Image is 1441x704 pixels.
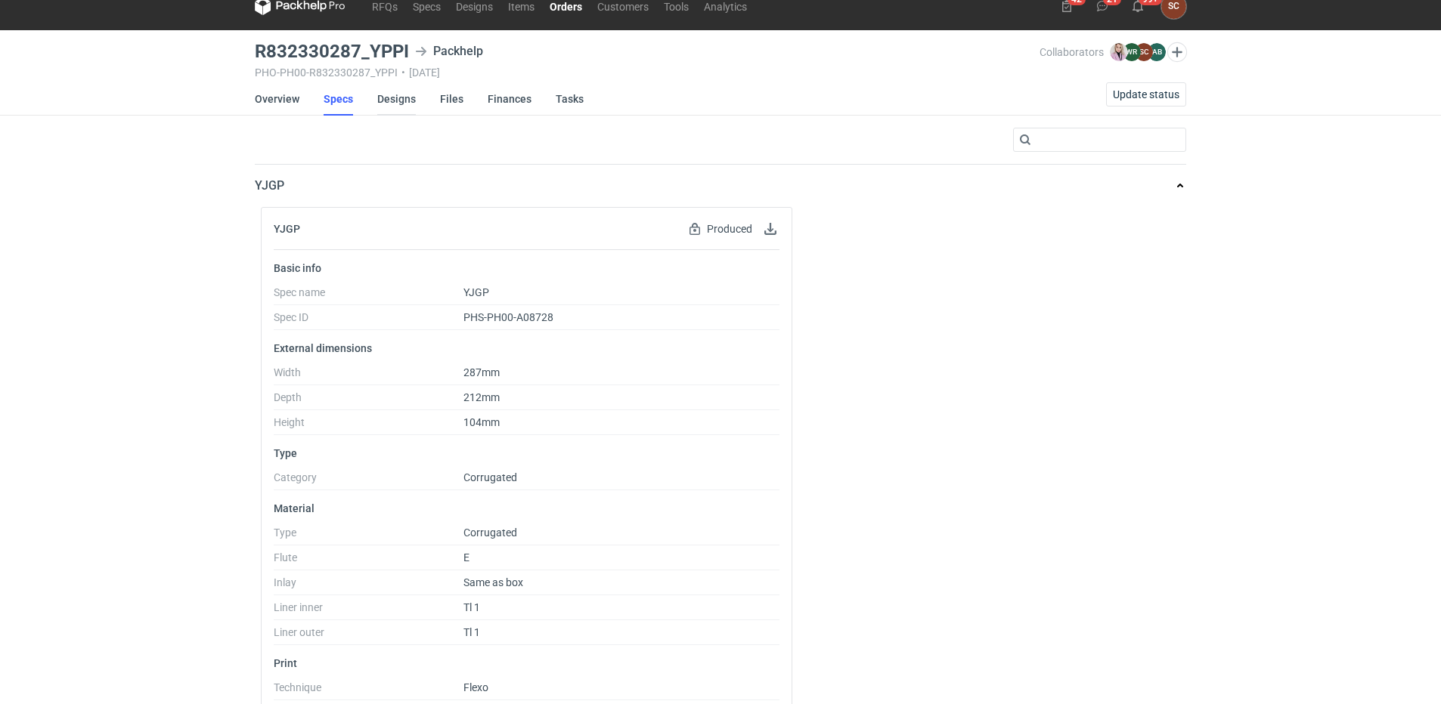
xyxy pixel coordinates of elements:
[255,42,409,60] h3: R832330287_YPPI
[488,82,531,116] a: Finances
[324,82,353,116] a: Specs
[274,626,463,645] dt: Liner outer
[274,366,463,385] dt: Width
[463,601,480,613] span: Tl 1
[255,177,284,195] p: YJGP
[274,311,463,330] dt: Spec ID
[463,416,500,428] span: 104mm
[1110,43,1128,61] img: Klaudia Wiśniewska
[463,286,489,298] span: YJGP
[274,657,779,669] p: Print
[463,526,517,539] span: Corrugated
[274,576,463,595] dt: Inlay
[463,471,517,483] span: Corrugated
[463,681,488,693] span: Flexo
[463,551,469,564] span: E
[274,262,779,274] p: Basic info
[274,471,463,490] dt: Category
[274,342,779,354] p: External dimensions
[274,681,463,700] dt: Technique
[440,82,463,116] a: Files
[274,391,463,410] dt: Depth
[274,601,463,620] dt: Liner inner
[1040,46,1104,58] span: Collaborators
[761,220,779,238] button: Download specification
[463,391,500,403] span: 212mm
[274,416,463,435] dt: Height
[556,82,584,116] a: Tasks
[1106,82,1186,107] button: Update status
[1123,43,1141,61] figcaption: WR
[401,66,405,79] span: •
[274,502,779,514] p: Material
[463,311,553,323] span: PHS-PH00-A08728
[274,447,779,459] p: Type
[1135,43,1153,61] figcaption: SC
[1167,42,1187,62] button: Edit collaborators
[415,42,483,60] div: Packhelp
[463,366,500,378] span: 287mm
[686,220,755,238] div: Produced
[255,66,1040,79] div: PHO-PH00-R832330287_YPPI [DATE]
[377,82,416,116] a: Designs
[274,526,463,545] dt: Type
[1148,43,1166,61] figcaption: AB
[274,223,300,235] h2: YJGP
[463,626,480,638] span: Tl 1
[255,82,299,116] a: Overview
[274,551,463,570] dt: Flute
[463,576,523,588] span: Same as box
[274,286,463,305] dt: Spec name
[1113,89,1179,100] span: Update status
